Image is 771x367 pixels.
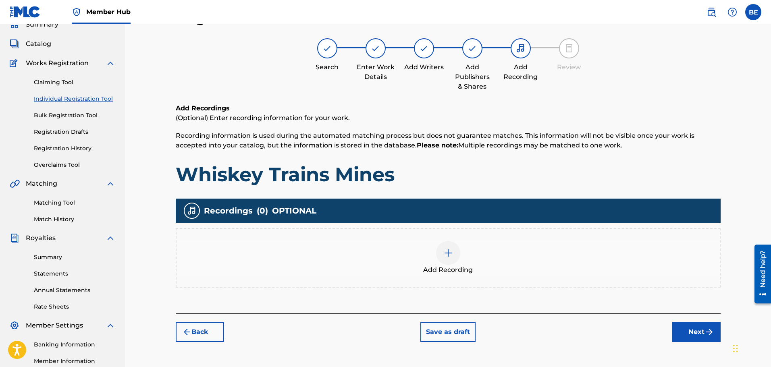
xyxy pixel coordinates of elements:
[564,44,574,53] img: step indicator icon for Review
[371,44,380,53] img: step indicator icon for Enter Work Details
[204,205,253,217] span: Recordings
[501,62,541,82] div: Add Recording
[34,303,115,311] a: Rate Sheets
[10,179,20,189] img: Matching
[106,58,115,68] img: expand
[34,95,115,103] a: Individual Registration Tool
[423,265,473,275] span: Add Recording
[34,111,115,120] a: Bulk Registration Tool
[34,286,115,294] a: Annual Statements
[106,321,115,330] img: expand
[307,62,347,72] div: Search
[257,205,268,217] span: ( 0 )
[187,206,197,216] img: recording
[10,321,19,330] img: Member Settings
[26,58,89,68] span: Works Registration
[733,336,738,361] div: Drag
[72,7,81,17] img: Top Rightsholder
[34,161,115,169] a: Overclaims Tool
[704,327,714,337] img: f7272a7cc735f4ea7f67.svg
[417,141,458,149] strong: Please note:
[516,44,526,53] img: step indicator icon for Add Recording
[26,179,57,189] span: Matching
[106,179,115,189] img: expand
[176,104,721,113] h6: Add Recordings
[26,233,56,243] span: Royalties
[10,58,20,68] img: Works Registration
[34,357,115,365] a: Member Information
[26,39,51,49] span: Catalog
[724,4,740,20] div: Help
[731,328,771,367] iframe: Chat Widget
[727,7,737,17] img: help
[34,215,115,224] a: Match History
[34,270,115,278] a: Statements
[34,253,115,261] a: Summary
[452,62,493,91] div: Add Publishers & Shares
[176,132,694,149] span: Recording information is used during the automated matching process but does not guarantee matche...
[106,233,115,243] img: expand
[745,4,761,20] div: User Menu
[176,162,721,187] h1: Whiskey Trains Mines
[672,322,721,342] button: Next
[355,62,396,82] div: Enter Work Details
[34,128,115,136] a: Registration Drafts
[707,7,716,17] img: search
[468,44,477,53] img: step indicator icon for Add Publishers & Shares
[443,248,453,258] img: add
[34,199,115,207] a: Matching Tool
[10,39,19,49] img: Catalog
[26,20,58,29] span: Summary
[26,321,83,330] span: Member Settings
[10,20,58,29] a: SummarySummary
[322,44,332,53] img: step indicator icon for Search
[10,6,41,18] img: MLC Logo
[34,78,115,87] a: Claiming Tool
[176,114,350,122] span: (Optional) Enter recording information for your work.
[420,322,476,342] button: Save as draft
[419,44,429,53] img: step indicator icon for Add Writers
[404,62,444,72] div: Add Writers
[176,322,224,342] button: Back
[34,144,115,153] a: Registration History
[86,7,131,17] span: Member Hub
[10,39,51,49] a: CatalogCatalog
[272,205,316,217] span: OPTIONAL
[748,241,771,306] iframe: Resource Center
[703,4,719,20] a: Public Search
[10,20,19,29] img: Summary
[182,327,192,337] img: 7ee5dd4eb1f8a8e3ef2f.svg
[10,233,19,243] img: Royalties
[34,340,115,349] a: Banking Information
[549,62,589,72] div: Review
